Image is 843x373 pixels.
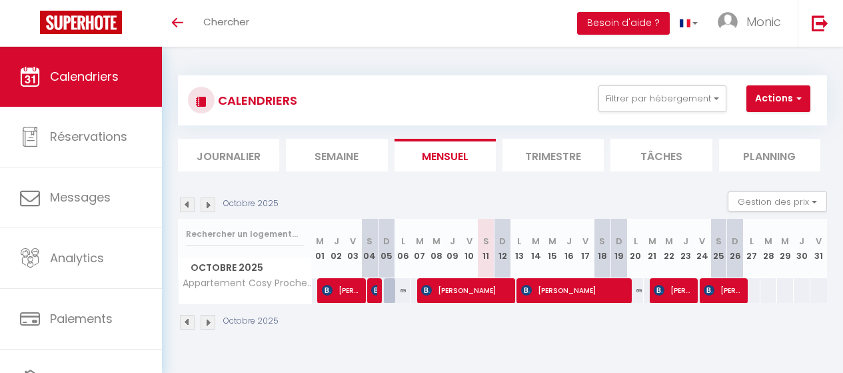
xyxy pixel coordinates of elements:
[181,278,314,288] span: Appartement Cosy Proche Disneyland
[215,85,297,115] h3: CALENDRIERS
[677,219,694,278] th: 23
[594,219,610,278] th: 18
[322,278,361,303] span: [PERSON_NAME]
[610,219,627,278] th: 19
[50,189,111,206] span: Messages
[732,235,738,248] abbr: D
[727,219,744,278] th: 26
[683,235,688,248] abbr: J
[660,219,677,278] th: 22
[532,235,540,248] abbr: M
[781,235,789,248] abbr: M
[528,219,544,278] th: 14
[577,12,670,35] button: Besoin d'aide ?
[648,235,656,248] abbr: M
[627,278,644,303] div: 69
[654,278,692,303] span: [PERSON_NAME]
[483,235,489,248] abbr: S
[334,235,339,248] abbr: J
[746,85,810,112] button: Actions
[428,219,444,278] th: 08
[466,235,472,248] abbr: V
[328,219,345,278] th: 02
[223,198,279,210] p: Octobre 2025
[50,68,119,85] span: Calendriers
[383,235,390,248] abbr: D
[223,315,279,328] p: Octobre 2025
[544,219,561,278] th: 15
[50,250,104,266] span: Analytics
[764,235,772,248] abbr: M
[719,139,820,171] li: Planning
[421,278,510,303] span: [PERSON_NAME]
[794,219,810,278] th: 30
[395,278,411,303] div: 69
[728,192,827,212] button: Gestion des prix
[634,235,638,248] abbr: L
[50,310,113,327] span: Paiements
[371,278,377,303] span: [PERSON_NAME]
[599,235,605,248] abbr: S
[203,15,249,29] span: Chercher
[610,139,712,171] li: Tâches
[40,11,122,34] img: Super Booking
[411,219,428,278] th: 07
[178,139,279,171] li: Journalier
[694,219,710,278] th: 24
[627,219,644,278] th: 20
[378,219,395,278] th: 05
[345,219,361,278] th: 03
[744,219,760,278] th: 27
[316,235,324,248] abbr: M
[799,235,804,248] abbr: J
[395,139,496,171] li: Mensuel
[812,15,828,31] img: logout
[521,278,626,303] span: [PERSON_NAME]
[644,219,660,278] th: 21
[478,219,494,278] th: 11
[598,85,726,112] button: Filtrer par hébergement
[494,219,511,278] th: 12
[401,235,405,248] abbr: L
[718,12,738,32] img: ...
[179,258,311,278] span: Octobre 2025
[746,13,781,30] span: Monic
[350,235,356,248] abbr: V
[511,219,528,278] th: 13
[286,139,387,171] li: Semaine
[361,219,378,278] th: 04
[566,235,572,248] abbr: J
[578,219,594,278] th: 17
[810,219,827,278] th: 31
[186,222,304,246] input: Rechercher un logement...
[716,235,722,248] abbr: S
[710,219,727,278] th: 25
[777,219,794,278] th: 29
[499,235,506,248] abbr: D
[416,235,424,248] abbr: M
[502,139,604,171] li: Trimestre
[760,219,777,278] th: 28
[665,235,673,248] abbr: M
[750,235,754,248] abbr: L
[816,235,822,248] abbr: V
[699,235,705,248] abbr: V
[432,235,440,248] abbr: M
[395,219,411,278] th: 06
[367,235,373,248] abbr: S
[561,219,578,278] th: 16
[450,235,455,248] abbr: J
[548,235,556,248] abbr: M
[312,219,329,278] th: 01
[582,235,588,248] abbr: V
[50,128,127,145] span: Réservations
[616,235,622,248] abbr: D
[461,219,478,278] th: 10
[444,219,461,278] th: 09
[517,235,521,248] abbr: L
[704,278,742,303] span: [PERSON_NAME]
